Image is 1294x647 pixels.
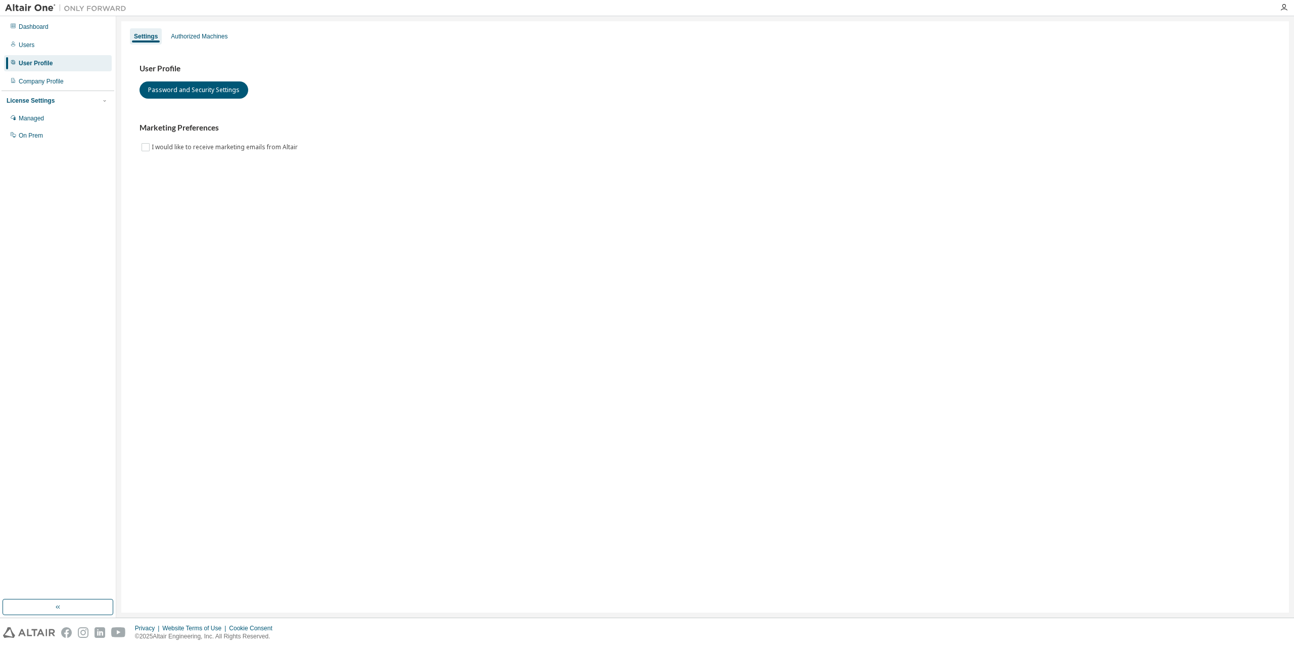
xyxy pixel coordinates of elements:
[135,632,279,641] p: © 2025 Altair Engineering, Inc. All Rights Reserved.
[111,627,126,638] img: youtube.svg
[5,3,131,13] img: Altair One
[229,624,278,632] div: Cookie Consent
[7,97,55,105] div: License Settings
[78,627,88,638] img: instagram.svg
[140,123,1271,133] h3: Marketing Preferences
[3,627,55,638] img: altair_logo.svg
[152,141,300,153] label: I would like to receive marketing emails from Altair
[61,627,72,638] img: facebook.svg
[135,624,162,632] div: Privacy
[19,23,49,31] div: Dashboard
[19,41,34,49] div: Users
[134,32,158,40] div: Settings
[19,132,43,140] div: On Prem
[19,114,44,122] div: Managed
[19,77,64,85] div: Company Profile
[19,59,53,67] div: User Profile
[171,32,227,40] div: Authorized Machines
[95,627,105,638] img: linkedin.svg
[162,624,229,632] div: Website Terms of Use
[140,81,248,99] button: Password and Security Settings
[140,64,1271,74] h3: User Profile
